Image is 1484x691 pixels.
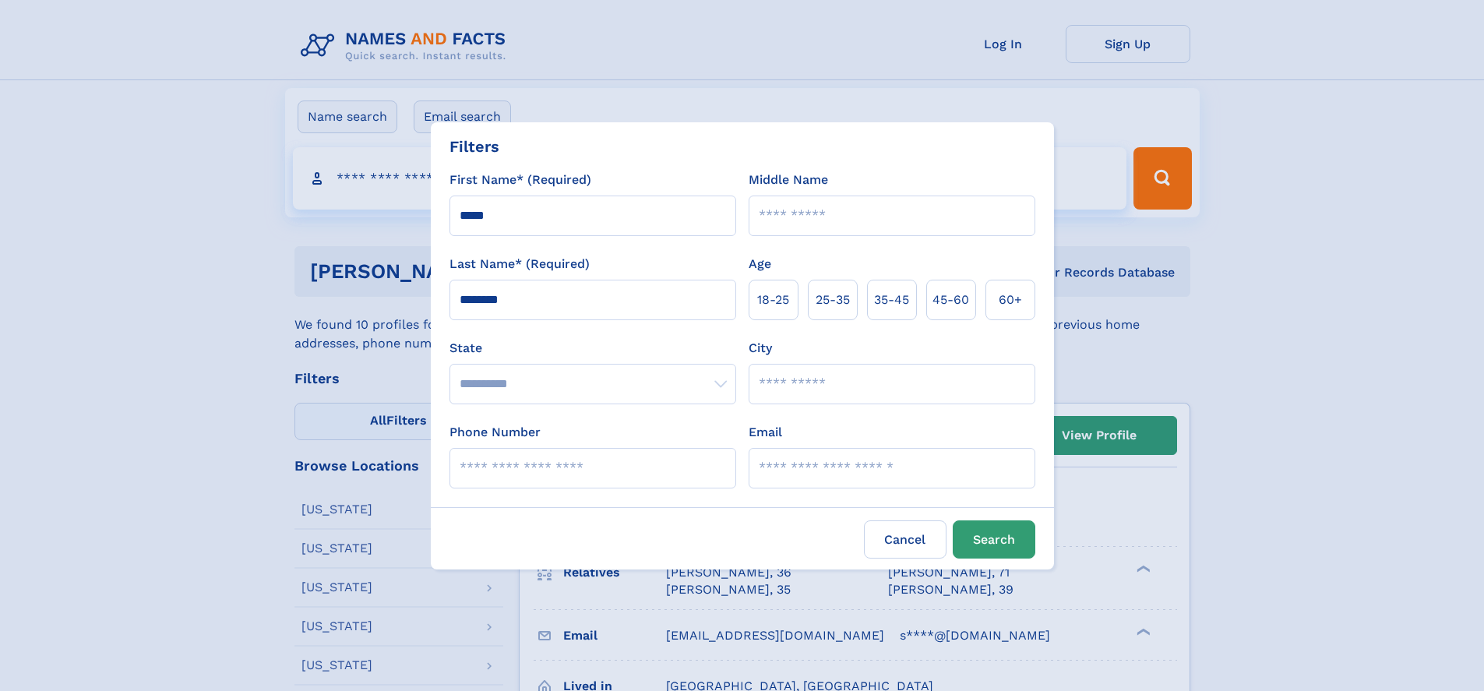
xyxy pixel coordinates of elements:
div: Filters [449,135,499,158]
span: 18‑25 [757,291,789,309]
label: Last Name* (Required) [449,255,590,273]
button: Search [953,520,1035,559]
span: 60+ [999,291,1022,309]
label: Email [749,423,782,442]
label: Middle Name [749,171,828,189]
label: City [749,339,772,358]
label: Age [749,255,771,273]
label: Cancel [864,520,946,559]
label: Phone Number [449,423,541,442]
label: State [449,339,736,358]
span: 25‑35 [816,291,850,309]
span: 35‑45 [874,291,909,309]
label: First Name* (Required) [449,171,591,189]
span: 45‑60 [932,291,969,309]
